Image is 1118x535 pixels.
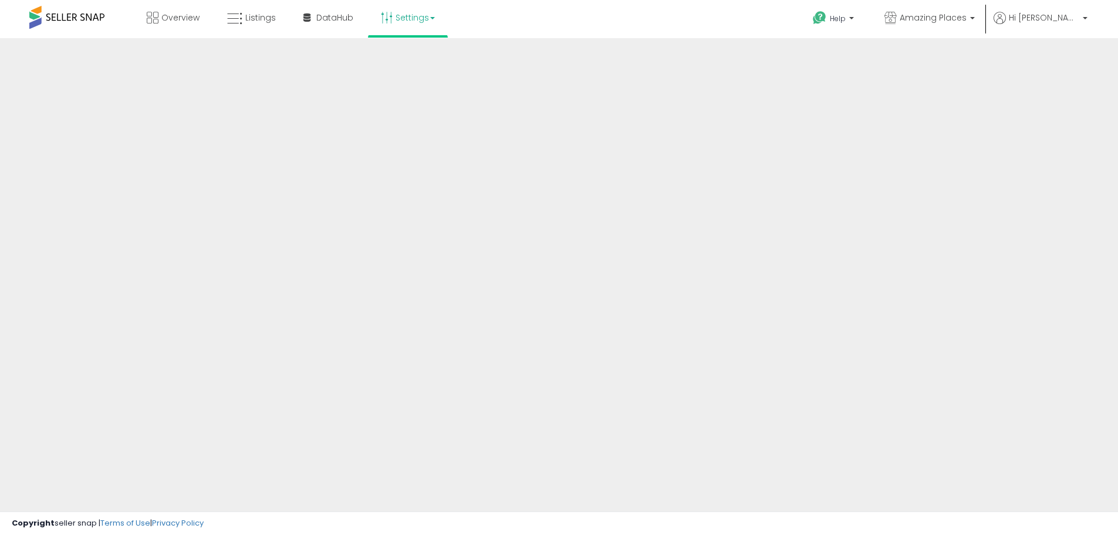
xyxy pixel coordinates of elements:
div: seller snap | | [12,518,204,529]
a: Terms of Use [100,517,150,529]
span: DataHub [316,12,353,23]
span: Overview [161,12,200,23]
span: Amazing Places [900,12,967,23]
strong: Copyright [12,517,55,529]
a: Privacy Policy [152,517,204,529]
span: Listings [245,12,276,23]
span: Hi [PERSON_NAME] [1009,12,1079,23]
span: Help [830,14,846,23]
a: Hi [PERSON_NAME] [994,12,1087,38]
a: Help [803,2,866,38]
i: Get Help [812,11,827,25]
